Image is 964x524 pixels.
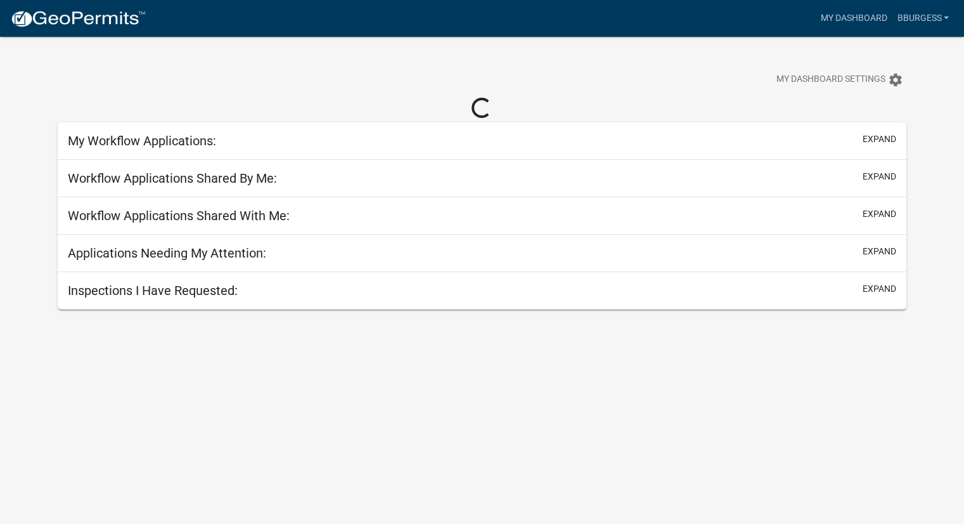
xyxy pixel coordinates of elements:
[68,171,277,186] h5: Workflow Applications Shared By Me:
[776,72,885,88] span: My Dashboard Settings
[892,6,954,30] a: Bburgess
[863,133,896,146] button: expand
[863,207,896,221] button: expand
[863,245,896,258] button: expand
[863,170,896,183] button: expand
[68,208,290,223] h5: Workflow Applications Shared With Me:
[863,282,896,296] button: expand
[815,6,892,30] a: My Dashboard
[68,133,216,148] h5: My Workflow Applications:
[766,67,913,92] button: My Dashboard Settingssettings
[888,72,903,88] i: settings
[68,246,266,261] h5: Applications Needing My Attention:
[68,283,238,298] h5: Inspections I Have Requested:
